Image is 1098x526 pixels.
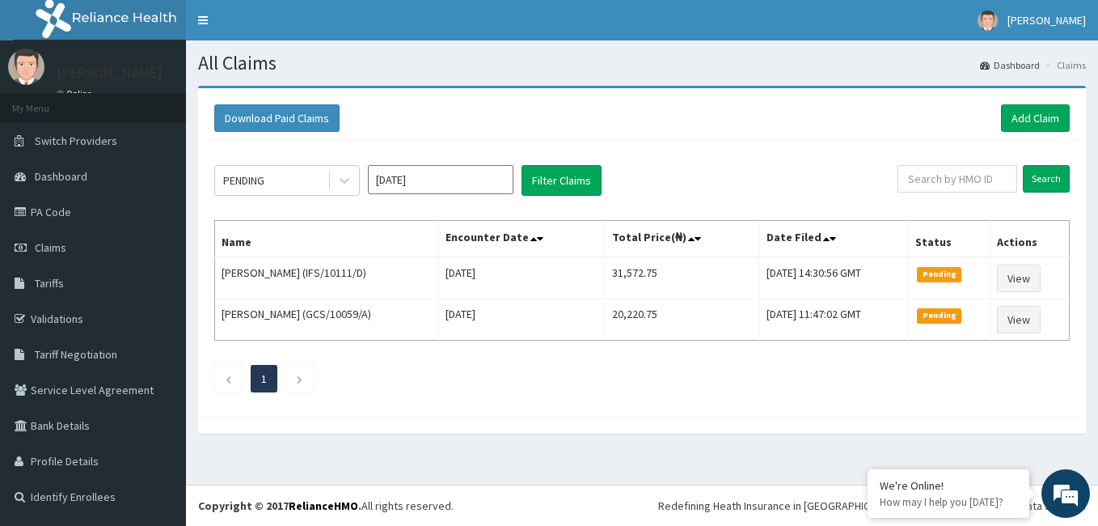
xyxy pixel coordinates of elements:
[997,306,1041,333] a: View
[606,299,760,341] td: 20,220.75
[225,371,232,386] a: Previous page
[215,257,439,299] td: [PERSON_NAME] (IFS/10111/D)
[57,88,95,100] a: Online
[186,485,1098,526] footer: All rights reserved.
[606,221,760,258] th: Total Price(₦)
[35,134,117,148] span: Switch Providers
[35,240,66,255] span: Claims
[909,221,990,258] th: Status
[261,371,267,386] a: Page 1 is your current page
[8,49,44,85] img: User Image
[978,11,998,31] img: User Image
[880,495,1017,509] p: How may I help you today?
[1007,13,1086,28] span: [PERSON_NAME]
[368,165,513,194] input: Select Month and Year
[215,221,439,258] th: Name
[522,165,602,196] button: Filter Claims
[760,257,909,299] td: [DATE] 14:30:56 GMT
[35,347,117,362] span: Tariff Negotiation
[880,478,1017,493] div: We're Online!
[214,104,340,132] button: Download Paid Claims
[439,221,606,258] th: Encounter Date
[198,498,361,513] strong: Copyright © 2017 .
[606,257,760,299] td: 31,572.75
[658,498,1086,514] div: Redefining Heath Insurance in [GEOGRAPHIC_DATA] using Telemedicine and Data Science!
[198,53,1086,74] h1: All Claims
[289,498,358,513] a: RelianceHMO
[215,299,439,341] td: [PERSON_NAME] (GCS/10059/A)
[980,58,1040,72] a: Dashboard
[917,267,961,282] span: Pending
[1001,104,1070,132] a: Add Claim
[917,308,961,323] span: Pending
[439,299,606,341] td: [DATE]
[57,66,163,80] p: [PERSON_NAME]
[760,299,909,341] td: [DATE] 11:47:02 GMT
[35,276,64,291] span: Tariffs
[296,371,303,386] a: Next page
[990,221,1070,258] th: Actions
[35,169,87,184] span: Dashboard
[897,165,1017,193] input: Search by HMO ID
[439,257,606,299] td: [DATE]
[1023,165,1070,193] input: Search
[997,265,1041,292] a: View
[223,172,264,189] div: PENDING
[760,221,909,258] th: Date Filed
[1041,58,1086,72] li: Claims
